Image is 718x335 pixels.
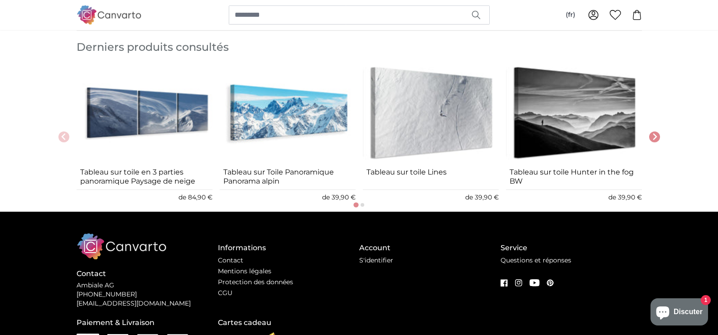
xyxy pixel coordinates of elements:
[178,193,212,201] span: de 84,90 €
[218,317,359,328] h4: Cartes cadeau
[501,256,571,264] a: Questions et réponses
[366,168,495,186] a: Tableau sur toile Lines
[58,131,69,142] button: Previous slide
[608,193,642,201] span: de 39,90 €
[77,40,642,54] h3: Derniers produits consultés
[77,5,142,24] img: Canvarto
[506,62,642,164] img: panoramic-canvas-print-the-seagulls-and-the-sea-at-sunrise
[218,243,359,253] h4: Informations
[363,62,499,212] div: 3 of 8
[77,268,218,279] h4: Contact
[363,62,499,164] img: panoramic-canvas-print-the-seagulls-and-the-sea-at-sunrise
[218,278,293,286] a: Protection des données
[359,243,501,253] h4: Account
[77,62,212,164] img: panoramic-canvas-print-the-seagulls-and-the-sea-at-sunrise
[506,62,642,212] div: 4 of 8
[223,168,352,186] a: Tableau sur Toile Panoramique Panorama alpin
[353,202,358,207] button: Go to page 1
[359,256,393,264] a: S'identifier
[220,62,356,212] div: 2 of 8
[501,243,642,253] h4: Service
[559,7,583,23] button: (fr)
[77,62,212,212] div: 1 of 8
[218,267,271,275] a: Mentions légales
[322,193,356,201] span: de 39,90 €
[649,131,660,142] button: Next slide
[361,203,364,207] button: Go to page 2
[80,168,209,186] a: Tableau sur toile en 3 parties panoramique Paysage de neige
[77,281,218,308] p: Ambiale AG [PHONE_NUMBER] [EMAIL_ADDRESS][DOMAIN_NAME]
[77,317,218,328] h4: Paiement & Livraison
[510,168,638,186] a: Tableau sur toile Hunter in the fog BW
[77,201,642,208] ul: Select a slide to show
[465,193,499,201] span: de 39,90 €
[218,289,232,297] a: CGU
[218,256,243,264] a: Contact
[648,298,711,328] inbox-online-store-chat: Chat de la boutique en ligne Shopify
[220,62,356,164] img: panoramic-canvas-print-the-seagulls-and-the-sea-at-sunrise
